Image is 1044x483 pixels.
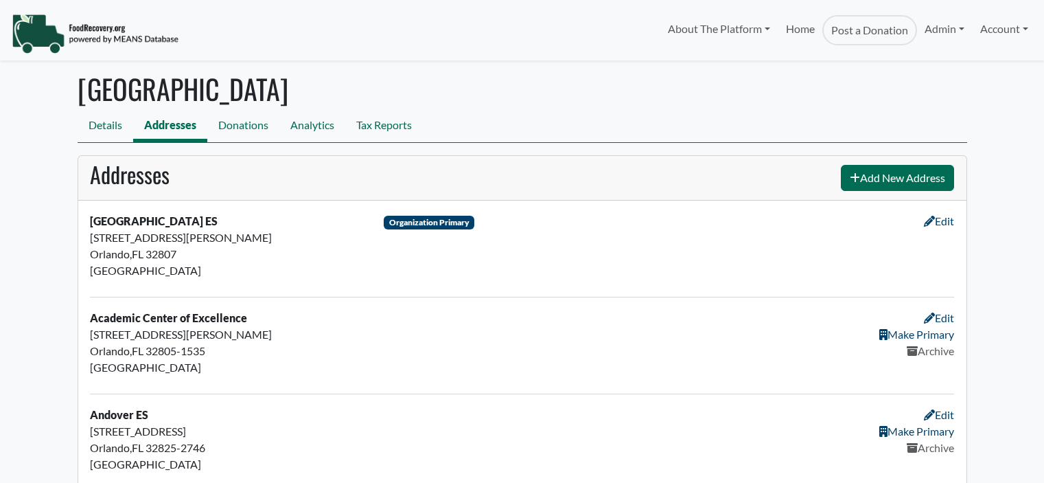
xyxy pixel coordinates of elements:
[879,425,954,438] a: Make Primary
[133,111,207,142] a: Addresses
[822,15,917,45] a: Post a Donation
[90,229,367,246] div: [STREET_ADDRESS][PERSON_NAME]
[973,15,1036,43] a: Account
[82,310,375,382] div: ,
[917,15,972,43] a: Admin
[82,213,375,285] div: ,
[90,326,367,343] div: [STREET_ADDRESS][PERSON_NAME]
[90,456,367,473] div: [GEOGRAPHIC_DATA]
[924,214,954,227] a: Edit
[132,441,143,454] span: FL
[146,247,176,260] span: 32807
[90,247,130,260] span: Orlando
[90,441,130,454] span: Orlando
[132,247,143,260] span: FL
[924,311,954,324] a: Edit
[778,15,822,45] a: Home
[907,344,954,357] a: Archive
[879,328,954,341] a: Make Primary
[660,15,778,43] a: About The Platform
[90,344,130,357] span: Orlando
[78,111,133,142] a: Details
[907,441,954,454] a: Archive
[90,214,218,227] strong: [GEOGRAPHIC_DATA] ES
[207,111,279,142] a: Donations
[384,216,475,229] div: The Organization's primary address
[345,111,423,142] a: Tax Reports
[90,359,367,376] div: [GEOGRAPHIC_DATA]
[82,407,375,479] div: ,
[90,311,247,324] strong: Academic Center of Excellence
[90,408,148,421] strong: Andover ES
[132,344,143,357] span: FL
[12,13,178,54] img: NavigationLogo_FoodRecovery-91c16205cd0af1ed486a0f1a7774a6544ea792ac00100771e7dd3ec7c0e58e41.png
[90,262,367,279] div: [GEOGRAPHIC_DATA]
[90,161,170,188] h2: Addresses
[90,423,367,440] div: [STREET_ADDRESS]
[279,111,345,142] a: Analytics
[146,344,205,357] span: 32805-1535
[146,441,205,454] span: 32825-2746
[924,408,954,421] a: Edit
[78,72,967,105] h1: [GEOGRAPHIC_DATA]
[841,165,954,191] a: Add New Address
